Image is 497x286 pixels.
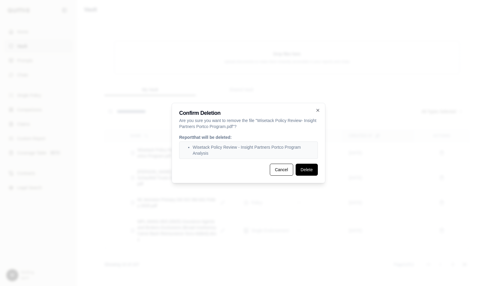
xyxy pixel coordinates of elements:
[179,118,318,159] p: Are you sure you want to remove the file " Wisetack Policy Review- Insight Partners Portco Progra...
[193,144,315,156] li: Wisetack Policy Review - Insight Partners Portco Program Analysis
[179,110,318,116] h2: Confirm Deletion
[270,164,293,176] button: Cancel
[296,164,318,176] button: Delete
[179,134,318,140] div: Report that will be deleted:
